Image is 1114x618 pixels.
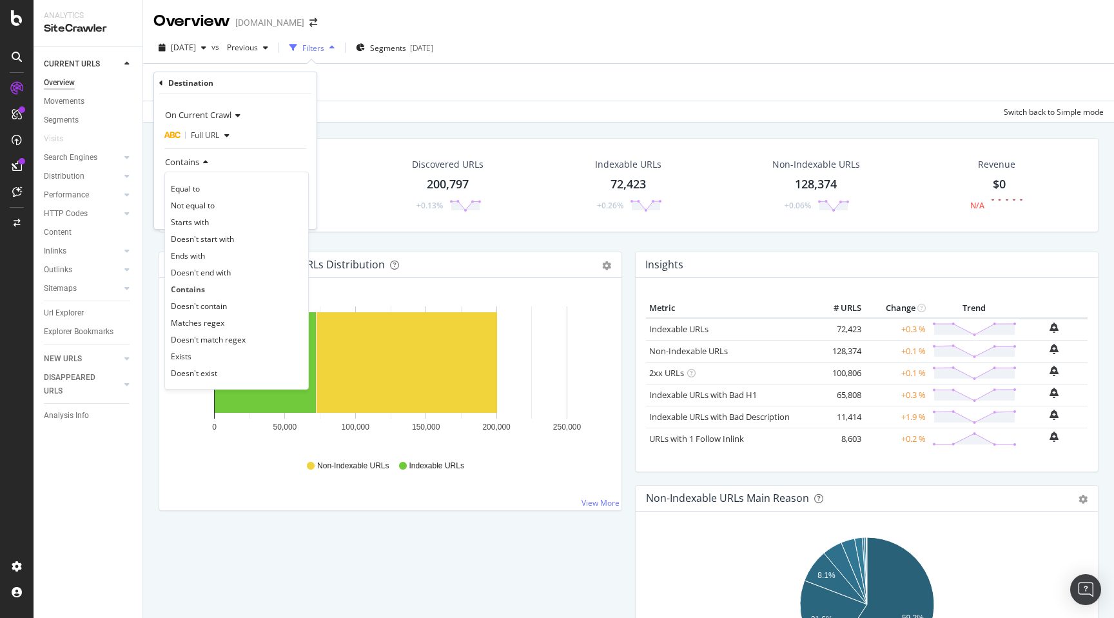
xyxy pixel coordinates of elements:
[553,423,581,432] text: 250,000
[865,384,929,406] td: +0.3 %
[416,200,443,211] div: +0.13%
[171,250,205,261] span: Ends with
[165,156,199,168] span: Contains
[44,325,113,339] div: Explorer Bookmarks
[44,132,63,146] div: Visits
[44,95,84,108] div: Movements
[611,176,646,193] div: 72,423
[1050,344,1059,354] div: bell-plus
[159,206,200,219] button: Cancel
[171,334,246,345] span: Doesn't match regex
[44,244,121,258] a: Inlinks
[211,41,222,52] span: vs
[929,299,1020,318] th: Trend
[222,42,258,53] span: Previous
[44,95,133,108] a: Movements
[813,318,865,341] td: 72,423
[44,10,132,21] div: Analytics
[342,423,370,432] text: 100,000
[772,158,860,171] div: Non-Indexable URLs
[44,263,72,277] div: Outlinks
[171,284,205,295] span: Contains
[602,261,611,270] div: gear
[646,492,809,504] div: Non-Indexable URLs Main Reason
[44,244,66,258] div: Inlinks
[165,109,231,121] span: On Current Crawl
[1050,366,1059,376] div: bell-plus
[44,371,109,398] div: DISAPPEARED URLS
[222,37,273,58] button: Previous
[44,188,89,202] div: Performance
[171,183,200,194] span: Equal to
[44,151,121,164] a: Search Engines
[645,256,683,274] h4: Insights
[1050,388,1059,398] div: bell-plus
[44,132,76,146] a: Visits
[171,267,231,278] span: Doesn't end with
[993,176,1006,192] span: $0
[44,21,132,36] div: SiteCrawler
[865,340,929,362] td: +0.1 %
[817,571,835,580] text: 8.1%
[351,37,438,58] button: Segments[DATE]
[170,299,611,448] svg: A chart.
[649,433,744,444] a: URLs with 1 Follow Inlink
[649,389,757,401] a: Indexable URLs with Bad H1
[795,176,837,193] div: 128,374
[813,384,865,406] td: 65,808
[978,158,1015,171] span: Revenue
[273,423,297,432] text: 50,000
[44,226,133,239] a: Content
[191,130,219,141] span: Full URL
[1050,323,1059,333] div: bell-plus
[171,42,196,53] span: 2025 Oct. 7th
[649,345,728,357] a: Non-Indexable URLs
[153,10,230,32] div: Overview
[44,207,121,221] a: HTTP Codes
[865,406,929,428] td: +1.9 %
[44,352,82,366] div: NEW URLS
[44,306,133,320] a: Url Explorer
[171,368,217,379] span: Doesn't exist
[44,76,75,90] div: Overview
[595,158,661,171] div: Indexable URLs
[284,37,340,58] button: Filters
[813,299,865,318] th: # URLS
[427,176,469,193] div: 200,797
[44,114,79,127] div: Segments
[813,340,865,362] td: 128,374
[649,411,790,423] a: Indexable URLs with Bad Description
[581,497,620,508] a: View More
[412,158,484,171] div: Discovered URLs
[317,461,389,472] span: Non-Indexable URLs
[785,200,811,211] div: +0.06%
[44,263,121,277] a: Outlinks
[649,323,708,335] a: Indexable URLs
[412,423,440,432] text: 150,000
[44,170,84,183] div: Distribution
[999,101,1104,122] button: Switch back to Simple mode
[865,299,929,318] th: Change
[1004,106,1104,117] div: Switch back to Simple mode
[44,151,97,164] div: Search Engines
[44,409,89,423] div: Analysis Info
[597,200,623,211] div: +0.26%
[410,43,433,54] div: [DATE]
[1070,574,1101,605] div: Open Intercom Messenger
[212,423,217,432] text: 0
[482,423,511,432] text: 200,000
[44,170,121,183] a: Distribution
[44,325,133,339] a: Explorer Bookmarks
[649,367,684,379] a: 2xx URLs
[44,282,121,295] a: Sitemaps
[168,77,213,88] div: Destination
[1050,410,1059,420] div: bell-plus
[171,217,209,228] span: Starts with
[44,371,121,398] a: DISAPPEARED URLS
[309,18,317,27] div: arrow-right-arrow-left
[44,57,100,71] div: CURRENT URLS
[171,301,227,312] span: Doesn't contain
[865,428,929,450] td: +0.2 %
[1079,495,1088,504] div: gear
